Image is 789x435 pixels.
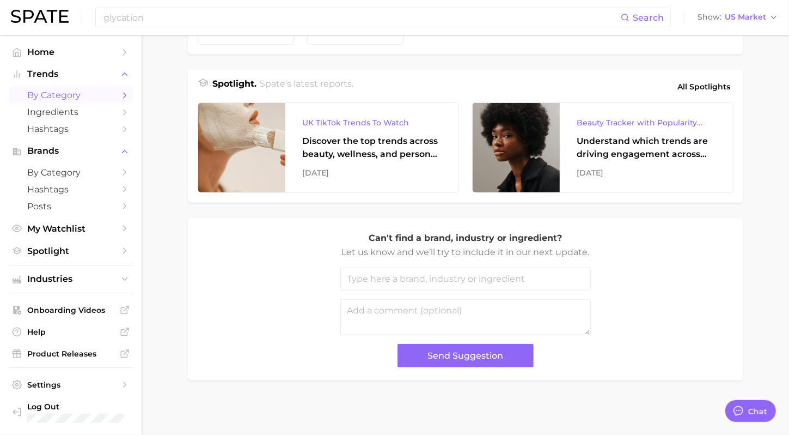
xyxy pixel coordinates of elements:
span: Search [633,13,664,23]
span: Settings [27,380,114,390]
a: UK TikTok Trends To WatchDiscover the top trends across beauty, wellness, and personal care on Ti... [198,102,459,193]
span: by Category [27,167,114,178]
a: Log out. Currently logged in with e-mail robin.dove@paulaschoice.com. [9,398,133,426]
div: [DATE] [303,166,441,179]
div: UK TikTok Trends To Watch [303,116,441,129]
a: Product Releases [9,346,133,362]
span: Help [27,327,114,337]
span: US Market [725,14,766,20]
div: Understand which trends are driving engagement across platforms in the skin, hair, makeup, and fr... [577,135,715,161]
span: Hashtags [27,184,114,195]
span: Brands [27,146,114,156]
h1: Spotlight. [213,77,257,96]
button: Brands [9,143,133,159]
span: Spotlight [27,246,114,256]
span: Posts [27,201,114,212]
a: Hashtags [9,120,133,137]
button: Trends [9,66,133,82]
button: Industries [9,271,133,287]
a: by Category [9,87,133,104]
p: Can't find a brand, industry or ingredient? [340,231,591,245]
span: Industries [27,274,114,284]
div: Beauty Tracker with Popularity Index [577,116,715,129]
span: Ingredients [27,107,114,117]
img: SPATE [11,10,69,23]
a: by Category [9,164,133,181]
a: Spotlight [9,243,133,259]
a: Beauty Tracker with Popularity IndexUnderstand which trends are driving engagement across platfor... [472,102,733,193]
input: Search here for a brand, industry, or ingredient [102,8,621,27]
div: [DATE] [577,166,715,179]
a: My Watchlist [9,220,133,237]
span: by Category [27,90,114,100]
a: Home [9,44,133,61]
span: Hashtags [27,124,114,134]
span: All Spotlights [678,80,731,93]
a: All Spotlights [675,77,733,96]
div: Discover the top trends across beauty, wellness, and personal care on TikTok [GEOGRAPHIC_DATA]. [303,135,441,161]
p: Let us know and we’ll try to include it in our next update. [340,245,591,259]
span: Onboarding Videos [27,305,114,315]
span: Home [27,47,114,57]
a: Hashtags [9,181,133,198]
h2: Spate's latest reports. [260,77,353,96]
button: ShowUS Market [695,10,781,25]
a: Ingredients [9,104,133,120]
span: Product Releases [27,349,114,359]
button: Send Suggestion [397,344,534,367]
span: Log Out [27,402,144,412]
a: Settings [9,377,133,393]
span: Show [698,14,721,20]
a: Posts [9,198,133,215]
input: Type here a brand, industry or ingredient [340,268,591,291]
a: Onboarding Videos [9,302,133,318]
span: Trends [27,69,114,79]
a: Help [9,324,133,340]
span: My Watchlist [27,223,114,234]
